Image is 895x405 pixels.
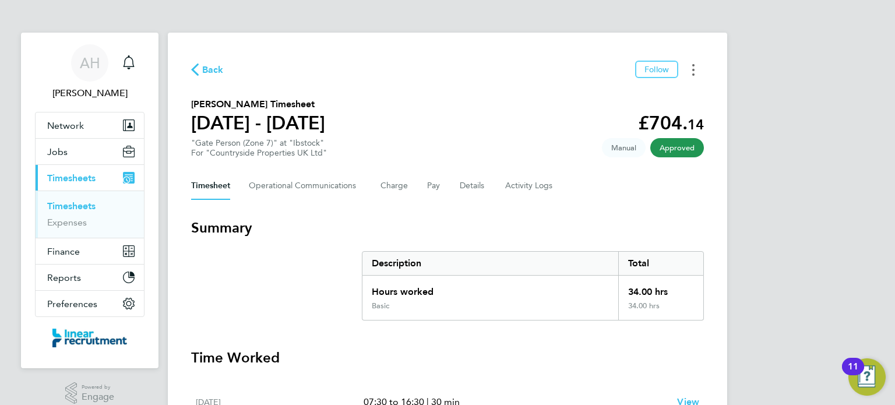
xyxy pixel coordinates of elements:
[362,251,704,321] div: Summary
[362,276,618,301] div: Hours worked
[460,172,487,200] button: Details
[427,172,441,200] button: Pay
[47,120,84,131] span: Network
[191,111,325,135] h1: [DATE] - [DATE]
[650,138,704,157] span: This timesheet has been approved.
[36,265,144,290] button: Reports
[21,33,158,368] nav: Main navigation
[47,217,87,228] a: Expenses
[505,172,554,200] button: Activity Logs
[191,172,230,200] button: Timesheet
[191,148,327,158] div: For "Countryside Properties UK Ltd"
[47,172,96,184] span: Timesheets
[191,219,704,237] h3: Summary
[848,358,886,396] button: Open Resource Center, 11 new notifications
[618,276,703,301] div: 34.00 hrs
[35,44,145,100] a: AH[PERSON_NAME]
[82,392,114,402] span: Engage
[47,200,96,212] a: Timesheets
[644,64,669,75] span: Follow
[36,165,144,191] button: Timesheets
[36,112,144,138] button: Network
[191,97,325,111] h2: [PERSON_NAME] Timesheet
[191,138,327,158] div: "Gate Person (Zone 7)" at "Ibstock"
[602,138,646,157] span: This timesheet was manually created.
[635,61,678,78] button: Follow
[36,238,144,264] button: Finance
[380,172,408,200] button: Charge
[36,139,144,164] button: Jobs
[47,272,81,283] span: Reports
[36,191,144,238] div: Timesheets
[638,112,704,134] app-decimal: £704.
[191,348,704,367] h3: Time Worked
[249,172,362,200] button: Operational Communications
[47,146,68,157] span: Jobs
[82,382,114,392] span: Powered by
[618,301,703,320] div: 34.00 hrs
[35,86,145,100] span: Amy Haynes
[848,367,858,382] div: 11
[80,55,100,71] span: AH
[683,61,704,79] button: Timesheets Menu
[47,298,97,309] span: Preferences
[618,252,703,275] div: Total
[688,116,704,133] span: 14
[35,329,145,347] a: Go to home page
[191,62,224,77] button: Back
[52,329,127,347] img: linearrecruitment-logo-retina.png
[65,382,115,404] a: Powered byEngage
[362,252,618,275] div: Description
[202,63,224,77] span: Back
[47,246,80,257] span: Finance
[36,291,144,316] button: Preferences
[372,301,389,311] div: Basic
